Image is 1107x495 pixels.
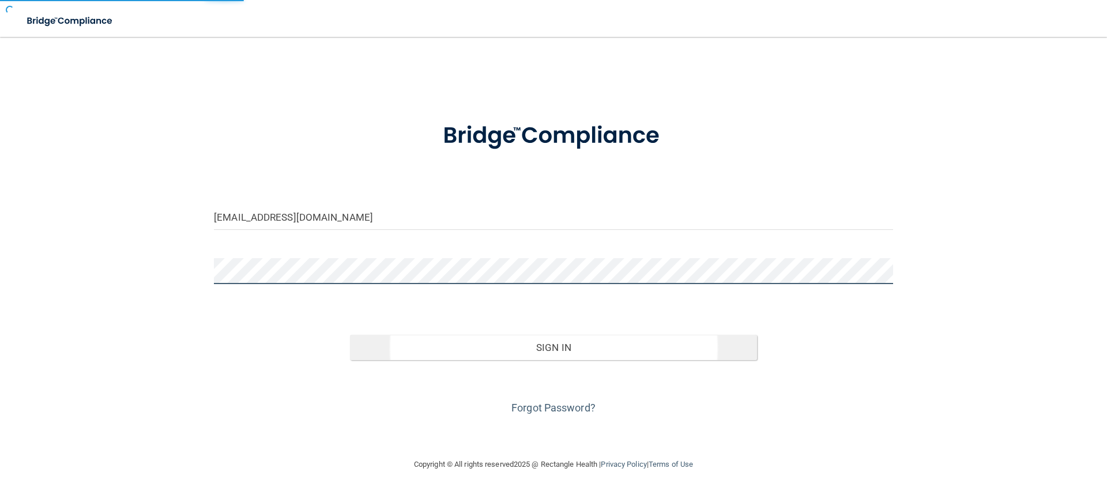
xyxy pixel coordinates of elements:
a: Terms of Use [649,460,693,468]
button: Sign In [350,335,758,360]
a: Forgot Password? [511,402,596,414]
div: Copyright © All rights reserved 2025 @ Rectangle Health | | [343,446,764,483]
img: bridge_compliance_login_screen.278c3ca4.svg [17,9,123,33]
img: bridge_compliance_login_screen.278c3ca4.svg [419,106,688,166]
input: Email [214,204,893,230]
a: Privacy Policy [601,460,646,468]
